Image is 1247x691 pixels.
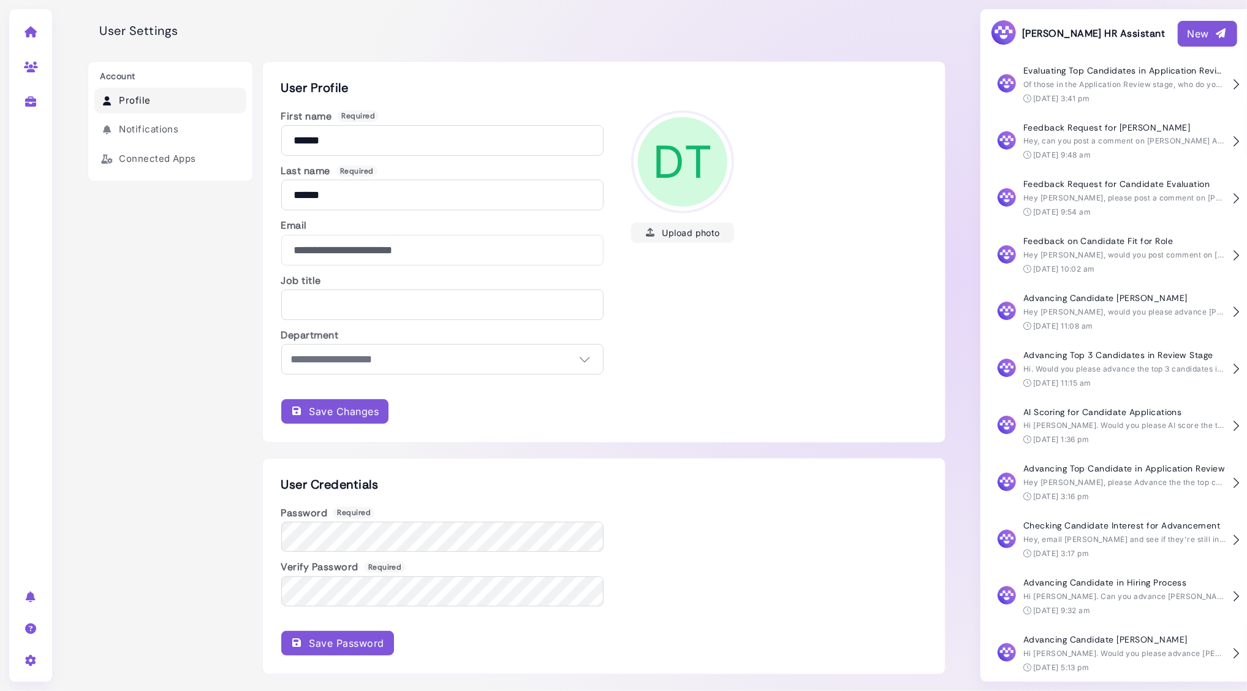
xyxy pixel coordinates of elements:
[1033,492,1090,501] time: [DATE] 3:16 pm
[94,88,246,114] a: Profile
[631,223,734,243] button: Upload photo
[990,454,1237,511] button: Advancing Top Candidate in Application Review Hey [PERSON_NAME], please Advance the the top candi...
[990,625,1237,682] button: Advancing Candidate [PERSON_NAME] Hi [PERSON_NAME]. Would you please advance [PERSON_NAME]? [DATE...
[1033,663,1090,672] time: [DATE] 5:13 pm
[990,284,1237,341] button: Advancing Candidate [PERSON_NAME] Hey [PERSON_NAME], would you please advance [PERSON_NAME]? [DAT...
[1023,578,1226,588] h4: Advancing Candidate in Hiring Process
[990,511,1237,568] button: Checking Candidate Interest for Advancement Hey, email [PERSON_NAME] and see if they're still int...
[990,170,1237,227] button: Feedback Request for Candidate Evaluation Hey [PERSON_NAME], please post a comment on [PERSON_NAM...
[333,507,374,518] span: Required
[94,146,246,172] a: Connected Apps
[1023,179,1226,189] h4: Feedback Request for Candidate Evaluation
[1023,464,1226,474] h4: Advancing Top Candidate in Application Review
[990,398,1237,455] button: AI Scoring for Candidate Applications Hi [PERSON_NAME]. Would you please AI score the two candida...
[281,165,604,177] h3: Last name
[990,341,1237,398] button: Advancing Top 3 Candidates in Review Stage Hi. Would you please advance the top 3 candidates in t...
[1023,123,1226,133] h4: Feedback Request for [PERSON_NAME]
[1188,26,1227,41] div: New
[1023,521,1226,531] h4: Checking Candidate Interest for Advancement
[1023,635,1226,645] h4: Advancing Candidate [PERSON_NAME]
[1033,606,1091,615] time: [DATE] 9:32 am
[1023,66,1226,76] h4: Evaluating Top Candidates in Application Review
[281,561,604,573] h3: Verify Password
[1033,94,1090,103] time: [DATE] 3:41 pm
[1023,592,1235,601] span: Hi [PERSON_NAME]. Can you advance [PERSON_NAME]?
[645,226,720,239] div: Upload photo
[88,23,178,38] h2: User Settings
[365,562,406,573] span: Required
[336,166,377,177] span: Required
[990,227,1237,284] button: Feedback on Candidate Fit for Role Hey [PERSON_NAME], would you post comment on [PERSON_NAME] sha...
[281,275,604,286] h3: Job title
[1033,264,1095,273] time: [DATE] 10:02 am
[281,220,604,231] h3: Email
[281,477,927,492] h2: User Credentials
[1033,321,1093,330] time: [DATE] 11:08 am
[281,631,394,655] button: Save Password
[990,56,1237,113] button: Evaluating Top Candidates in Application Review Of those in the Application Review stage, who do ...
[281,110,604,122] h3: First name
[281,329,604,341] h3: Department
[1023,293,1226,304] h4: Advancing Candidate [PERSON_NAME]
[1033,378,1091,387] time: [DATE] 11:15 am
[990,19,1165,48] h3: [PERSON_NAME] HR Assistant
[1033,549,1090,558] time: [DATE] 3:17 pm
[291,404,379,419] div: Save Changes
[1033,435,1090,444] time: [DATE] 1:36 pm
[1178,21,1237,47] button: New
[1023,236,1226,246] h4: Feedback on Candidate Fit for Role
[990,113,1237,170] button: Feedback Request for [PERSON_NAME] Hey, can you post a comment on [PERSON_NAME] Applicant sharing...
[1023,407,1226,418] h4: AI Scoring for Candidate Applications
[94,116,246,143] a: Notifications
[94,71,246,82] h3: Account
[338,110,379,121] span: Required
[638,117,727,207] span: DT
[990,568,1237,625] button: Advancing Candidate in Hiring Process Hi [PERSON_NAME]. Can you advance [PERSON_NAME]? [DATE] 9:3...
[1033,150,1091,159] time: [DATE] 9:48 am
[291,636,384,651] div: Save Password
[1023,350,1226,361] h4: Advancing Top 3 Candidates in Review Stage
[281,399,389,424] button: Save Changes
[1033,207,1091,216] time: [DATE] 9:54 am
[281,507,604,519] h3: Password
[281,80,927,95] h2: User Profile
